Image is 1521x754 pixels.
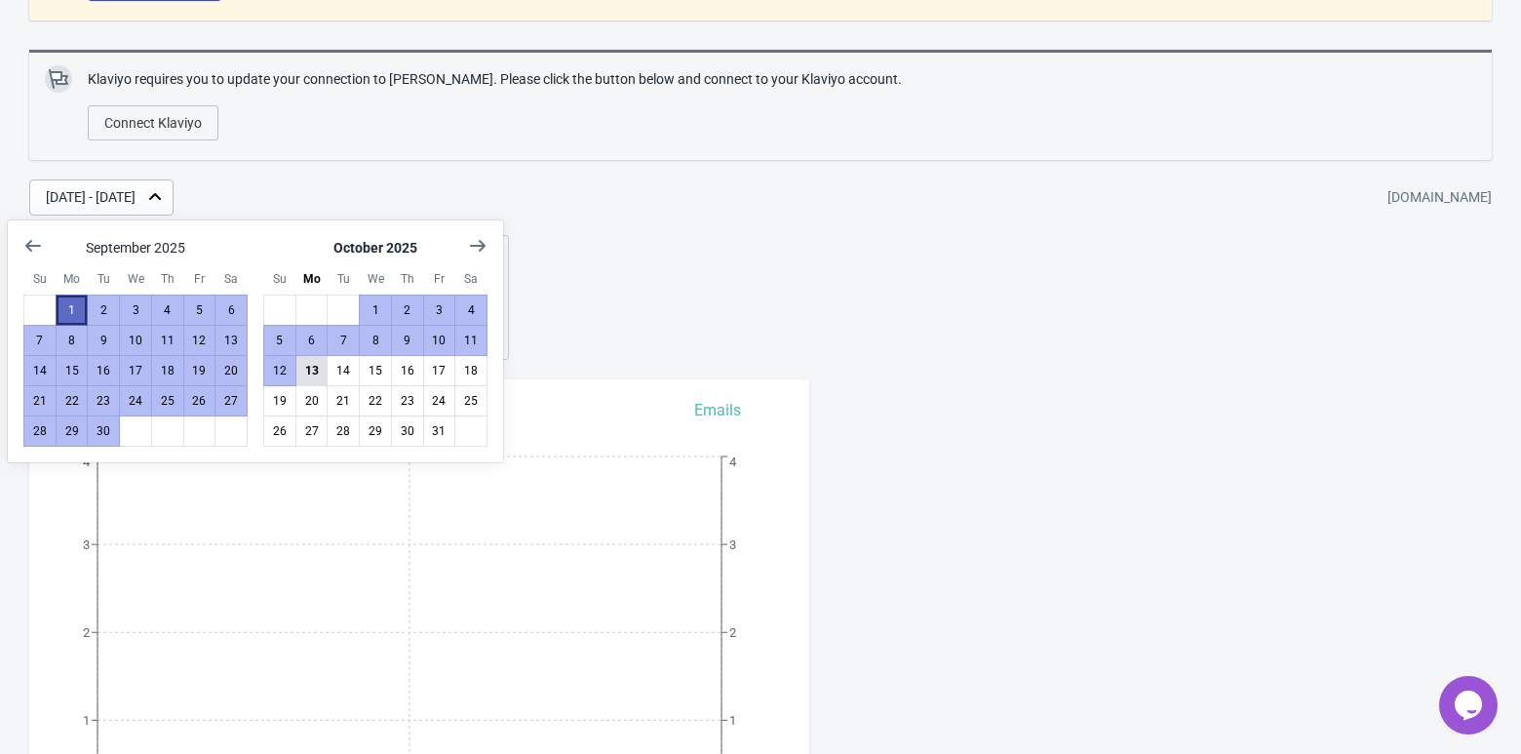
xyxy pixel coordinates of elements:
[56,295,89,326] button: September 1 2025
[87,385,120,417] button: September 23 2025
[359,355,392,386] button: October 15 2025
[151,355,184,386] button: September 18 2025
[119,262,152,296] div: Wednesday
[391,295,424,326] button: October 2 2025
[56,355,89,386] button: September 15 2025
[1387,180,1492,216] div: [DOMAIN_NAME]
[327,416,360,447] button: October 28 2025
[87,262,120,296] div: Tuesday
[391,416,424,447] button: October 30 2025
[56,416,89,447] button: September 29 2025
[391,262,424,296] div: Thursday
[87,295,120,326] button: September 2 2025
[104,115,202,131] span: Connect Klaviyo
[295,385,329,417] button: October 20 2025
[359,416,392,447] button: October 29 2025
[263,262,296,296] div: Sunday
[87,325,120,356] button: September 9 2025
[151,262,184,296] div: Thursday
[454,355,487,386] button: October 18 2025
[83,713,90,728] tspan: 1
[423,262,456,296] div: Friday
[295,416,329,447] button: October 27 2025
[214,385,248,417] button: September 27 2025
[454,295,487,326] button: October 4 2025
[423,355,456,386] button: October 17 2025
[183,325,216,356] button: September 12 2025
[23,385,57,417] button: September 21 2025
[263,416,296,447] button: October 26 2025
[214,325,248,356] button: September 13 2025
[327,385,360,417] button: October 21 2025
[328,262,361,296] div: Tuesday
[327,325,360,356] button: October 7 2025
[460,228,495,263] button: Show next month, November 2025
[83,625,90,640] tspan: 2
[454,385,487,417] button: October 25 2025
[183,295,216,326] button: September 5 2025
[88,105,218,140] button: Connect Klaviyo
[23,262,57,296] div: Sunday
[391,355,424,386] button: October 16 2025
[423,385,456,417] button: October 24 2025
[729,537,736,552] tspan: 3
[23,416,57,447] button: September 28 2025
[295,262,329,296] div: Monday
[119,355,152,386] button: September 17 2025
[1439,676,1501,734] iframe: chat widget
[214,262,248,296] div: Saturday
[295,355,329,386] button: Today October 13 2025
[119,295,152,326] button: September 3 2025
[263,325,296,356] button: October 5 2025
[391,325,424,356] button: October 9 2025
[151,325,184,356] button: September 11 2025
[46,187,136,208] div: [DATE] - [DATE]
[119,385,152,417] button: September 24 2025
[327,355,360,386] button: October 14 2025
[263,355,296,386] button: October 12 2025
[423,295,456,326] button: October 3 2025
[214,355,248,386] button: September 20 2025
[359,262,392,296] div: Wednesday
[183,262,216,296] div: Friday
[729,625,736,640] tspan: 2
[87,416,120,447] button: September 30 2025
[359,325,392,356] button: October 8 2025
[391,385,424,417] button: October 23 2025
[56,385,89,417] button: September 22 2025
[183,355,216,386] button: September 19 2025
[56,262,89,296] div: Monday
[151,385,184,417] button: September 25 2025
[183,385,216,417] button: September 26 2025
[423,416,456,447] button: October 31 2025
[23,325,57,356] button: September 7 2025
[88,69,902,90] p: Klaviyo requires you to update your connection to [PERSON_NAME]. Please click the button below an...
[151,295,184,326] button: September 4 2025
[454,262,487,296] div: Saturday
[423,325,456,356] button: October 10 2025
[87,355,120,386] button: September 16 2025
[729,455,737,469] tspan: 4
[23,355,57,386] button: September 14 2025
[454,325,487,356] button: October 11 2025
[83,537,90,552] tspan: 3
[119,325,152,356] button: September 10 2025
[263,385,296,417] button: October 19 2025
[56,325,89,356] button: September 8 2025
[359,295,392,326] button: October 1 2025
[16,228,51,263] button: Show previous month, August 2025
[295,325,329,356] button: October 6 2025
[359,385,392,417] button: October 22 2025
[729,713,736,728] tspan: 1
[214,295,248,326] button: September 6 2025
